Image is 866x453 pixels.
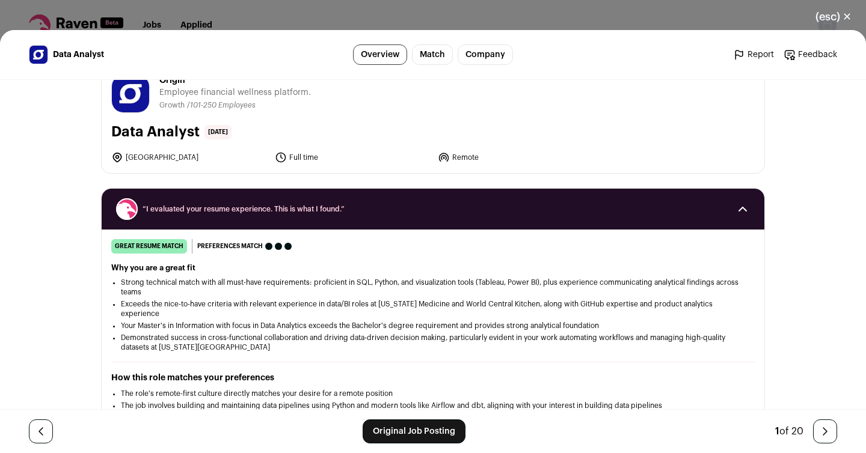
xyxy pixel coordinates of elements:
span: “I evaluated your resume experience. This is what I found.” [143,204,723,214]
li: Growth [159,101,187,110]
li: Demonstrated success in cross-functional collaboration and driving data-driven decision making, p... [121,333,745,352]
h2: How this role matches your preferences [111,372,755,384]
li: [GEOGRAPHIC_DATA] [111,151,268,163]
div: of 20 [775,424,803,439]
a: Overview [353,44,407,65]
a: Report [733,49,774,61]
h2: Why you are a great fit [111,263,755,273]
li: Remote [438,151,594,163]
li: Exceeds the nice-to-have criteria with relevant experience in data/BI roles at [US_STATE] Medicin... [121,299,745,318]
li: Strong technical match with all must-have requirements: proficient in SQL, Python, and visualizat... [121,278,745,297]
span: [DATE] [204,125,232,139]
span: Origin [159,74,311,87]
h1: Data Analyst [111,123,200,142]
li: Full time [275,151,431,163]
img: 126f9121e3fc471f5eeb0918edb9188d503719e551cd52579c52b6141b35ac33 [29,46,48,64]
li: The role's remote-first culture directly matches your desire for a remote position [121,389,745,398]
span: Employee financial wellness platform. [159,87,311,99]
a: Original Job Posting [363,419,465,443]
button: Close modal [801,4,866,30]
a: Company [458,44,513,65]
a: Feedback [784,49,837,61]
span: 101-250 Employees [190,102,256,109]
img: 126f9121e3fc471f5eeb0918edb9188d503719e551cd52579c52b6141b35ac33 [112,75,149,112]
span: 1 [775,427,779,436]
span: Data Analyst [53,49,104,61]
li: / [187,101,256,110]
div: great resume match [111,239,187,254]
li: The job involves building and maintaining data pipelines using Python and modern tools like Airfl... [121,401,745,410]
a: Match [412,44,453,65]
span: Preferences match [197,240,263,252]
li: Your Master's in Information with focus in Data Analytics exceeds the Bachelor's degree requireme... [121,321,745,330]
